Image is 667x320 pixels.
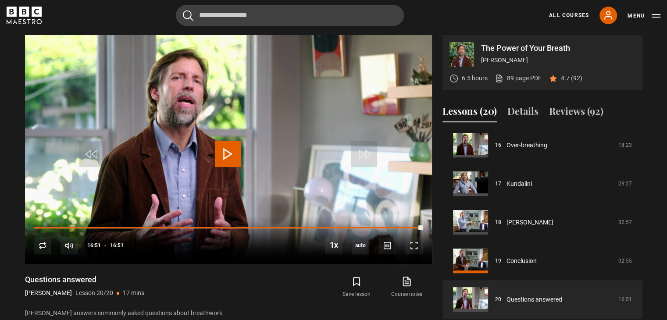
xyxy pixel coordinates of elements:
[442,104,497,122] button: Lessons (20)
[481,56,635,65] p: [PERSON_NAME]
[87,238,101,253] span: 16:51
[75,288,113,298] p: Lesson 20/20
[352,237,369,254] span: auto
[104,242,107,249] span: -
[506,179,532,188] a: Kundalini
[506,141,547,150] a: Over-breathing
[378,237,396,254] button: Captions
[481,44,635,52] p: The Power of Your Breath
[176,5,404,26] input: Search
[405,237,423,254] button: Fullscreen
[506,295,562,304] a: Questions answered
[495,74,542,83] a: 89 page PDF
[123,288,144,298] p: 17 mins
[561,74,582,83] p: 4.7 (92)
[34,227,422,229] div: Progress Bar
[7,7,42,24] svg: BBC Maestro
[549,11,589,19] a: All Courses
[506,256,537,266] a: Conclusion
[25,309,432,318] p: [PERSON_NAME] answers commonly asked questions about breathwork.
[183,10,193,21] button: Submit the search query
[25,274,144,285] h1: Questions answered
[25,288,72,298] p: [PERSON_NAME]
[507,104,539,122] button: Details
[25,35,432,264] video-js: Video Player
[462,74,488,83] p: 6.5 hours
[61,237,78,254] button: Mute
[325,236,342,254] button: Playback Rate
[628,11,660,20] button: Toggle navigation
[110,238,124,253] span: 16:51
[34,237,51,254] button: Replay
[382,274,432,300] a: Course notes
[352,237,369,254] div: Current quality: 1080p
[549,104,603,122] button: Reviews (92)
[332,274,382,300] button: Save lesson
[506,218,553,227] a: [PERSON_NAME]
